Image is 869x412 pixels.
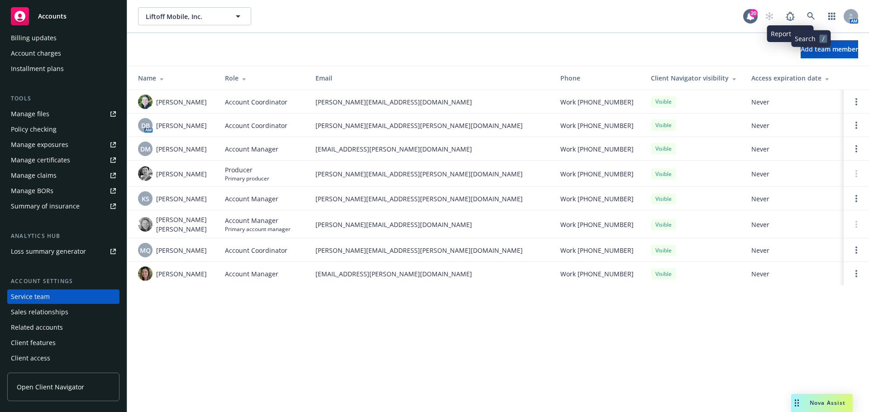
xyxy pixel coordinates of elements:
span: Never [751,194,836,204]
div: Drag to move [791,394,802,412]
span: Work [PHONE_NUMBER] [560,269,634,279]
div: Account settings [7,277,119,286]
div: Billing updates [11,31,57,45]
span: Work [PHONE_NUMBER] [560,121,634,130]
div: Client Navigator visibility [651,73,737,83]
div: Sales relationships [11,305,68,319]
a: Summary of insurance [7,199,119,213]
span: [PERSON_NAME] [156,144,207,154]
div: Name [138,73,210,83]
div: Access expiration date [751,73,836,83]
button: Add team member [801,40,858,58]
span: Primary producer [225,175,269,182]
span: Never [751,169,836,179]
span: KS [142,194,149,204]
a: Open options [851,96,862,107]
div: Client features [11,336,56,350]
img: photo [138,217,153,232]
div: Email [315,73,546,83]
span: Primary account manager [225,225,291,233]
span: Never [751,246,836,255]
div: Installment plans [11,62,64,76]
a: Accounts [7,4,119,29]
span: Account Manager [225,216,291,225]
span: Work [PHONE_NUMBER] [560,97,634,107]
button: Liftoff Mobile, Inc. [138,7,251,25]
a: Switch app [823,7,841,25]
span: Never [751,121,836,130]
a: Client features [7,336,119,350]
span: Producer [225,165,269,175]
span: DM [140,144,151,154]
div: Visible [651,245,676,256]
span: Nova Assist [810,399,845,407]
span: [EMAIL_ADDRESS][PERSON_NAME][DOMAIN_NAME] [315,144,546,154]
span: Work [PHONE_NUMBER] [560,144,634,154]
span: [PERSON_NAME] [156,194,207,204]
div: Visible [651,193,676,204]
div: Visible [651,119,676,131]
span: [PERSON_NAME] [156,246,207,255]
span: [PERSON_NAME][EMAIL_ADDRESS][DOMAIN_NAME] [315,97,546,107]
a: Policy checking [7,122,119,137]
a: Start snowing [760,7,778,25]
span: Account Coordinator [225,121,287,130]
div: Policy checking [11,122,57,137]
div: Visible [651,143,676,154]
div: 20 [750,9,758,17]
a: Open options [851,245,862,256]
a: Account charges [7,46,119,61]
span: Account Manager [225,269,278,279]
a: Open options [851,193,862,204]
span: Open Client Navigator [17,382,84,392]
a: Related accounts [7,320,119,335]
div: Visible [651,268,676,279]
div: Tools [7,94,119,103]
a: Manage BORs [7,184,119,198]
span: Add team member [801,45,858,53]
div: Related accounts [11,320,63,335]
span: [PERSON_NAME][EMAIL_ADDRESS][PERSON_NAME][DOMAIN_NAME] [315,194,546,204]
div: Account charges [11,46,61,61]
div: Phone [560,73,636,83]
span: [PERSON_NAME] [PERSON_NAME] [156,215,210,234]
span: [PERSON_NAME][EMAIL_ADDRESS][DOMAIN_NAME] [315,220,546,229]
span: [PERSON_NAME][EMAIL_ADDRESS][PERSON_NAME][DOMAIN_NAME] [315,246,546,255]
img: photo [138,95,153,109]
div: Client access [11,351,50,365]
a: Open options [851,268,862,279]
a: Open options [851,120,862,131]
div: Visible [651,168,676,180]
span: [PERSON_NAME][EMAIL_ADDRESS][PERSON_NAME][DOMAIN_NAME] [315,121,546,130]
div: Manage files [11,107,49,121]
span: Liftoff Mobile, Inc. [146,12,224,21]
span: Work [PHONE_NUMBER] [560,220,634,229]
img: photo [138,166,153,181]
div: Manage certificates [11,153,70,167]
span: Work [PHONE_NUMBER] [560,246,634,255]
span: Account Manager [225,144,278,154]
a: Loss summary generator [7,244,119,259]
a: Manage files [7,107,119,121]
span: Never [751,220,836,229]
div: Manage claims [11,168,57,183]
span: Work [PHONE_NUMBER] [560,194,634,204]
a: Manage claims [7,168,119,183]
a: Sales relationships [7,305,119,319]
span: [PERSON_NAME] [156,121,207,130]
span: Never [751,97,836,107]
span: Never [751,144,836,154]
a: Manage exposures [7,137,119,152]
a: Billing updates [7,31,119,45]
div: Manage BORs [11,184,53,198]
span: Account Coordinator [225,246,287,255]
span: [PERSON_NAME] [156,269,207,279]
span: Accounts [38,13,67,20]
div: Loss summary generator [11,244,86,259]
button: Nova Assist [791,394,853,412]
span: [EMAIL_ADDRESS][PERSON_NAME][DOMAIN_NAME] [315,269,546,279]
a: Search [802,7,820,25]
div: Service team [11,289,50,304]
div: Analytics hub [7,232,119,241]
